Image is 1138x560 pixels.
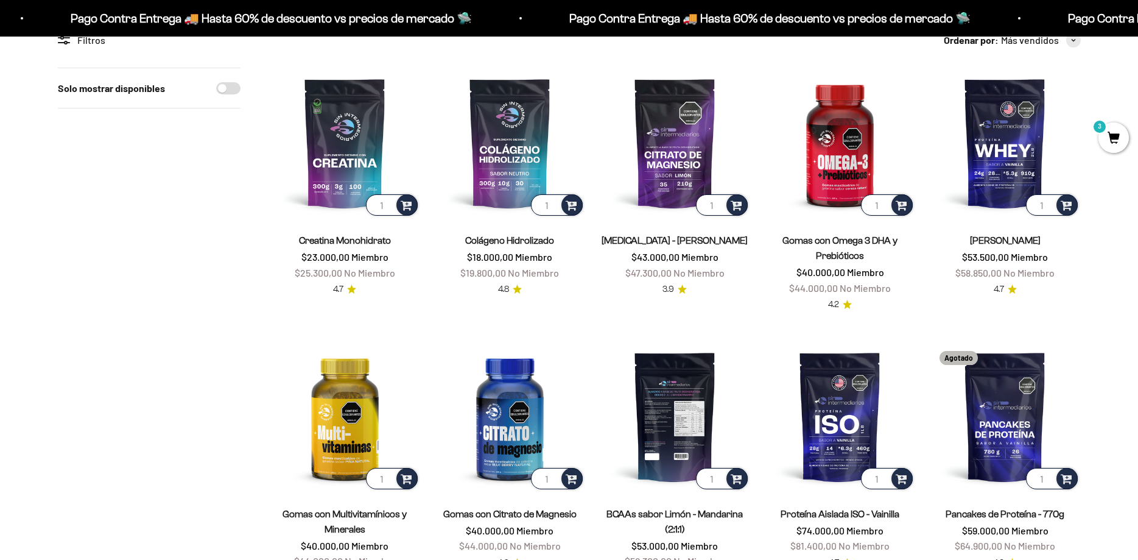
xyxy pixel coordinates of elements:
[681,251,718,263] span: Miembro
[1004,540,1055,551] span: No Miembro
[351,251,388,263] span: Miembro
[944,32,999,48] span: Ordenar por:
[333,283,343,296] span: 4.7
[828,298,852,311] a: 4.24.2 de 5.0 estrellas
[467,251,513,263] span: $18.000,00
[838,540,890,551] span: No Miembro
[1011,251,1048,263] span: Miembro
[946,509,1064,519] a: Pancakes de Proteína - 770g
[7,9,408,28] p: Pago Contra Entrega 🚚 Hasta 60% de descuento vs precios de mercado 🛸
[1011,525,1048,536] span: Miembro
[662,283,674,296] span: 3.9
[459,540,508,551] span: $44.000,00
[970,235,1041,246] a: [PERSON_NAME]
[962,525,1010,536] span: $59.000,00
[460,267,506,278] span: $19.800,00
[790,540,837,551] span: $81.400,00
[781,509,899,519] a: Proteína Aislada ISO - Vainilla
[465,235,554,246] a: Colágeno Hidrolizado
[796,525,845,536] span: $74.000,00
[782,235,897,261] a: Gomas con Omega 3 DHA y Prebióticos
[515,251,552,263] span: Miembro
[847,266,884,278] span: Miembro
[994,283,1004,296] span: 4.7
[631,251,680,263] span: $43.000,00
[828,298,839,311] span: 4.2
[58,80,165,96] label: Solo mostrar disponibles
[681,540,718,551] span: Miembro
[443,509,577,519] a: Gomas con Citrato de Magnesio
[505,9,907,28] p: Pago Contra Entrega 🚚 Hasta 60% de descuento vs precios de mercado 🛸
[1092,119,1107,134] mark: 3
[508,267,559,278] span: No Miembro
[600,341,750,492] img: BCAAs sabor Limón - Mandarina (2:1:1)
[283,509,407,534] a: Gomas con Multivitamínicos y Minerales
[466,525,515,536] span: $40.000,00
[625,267,672,278] span: $47.300,00
[301,540,349,551] span: $40.000,00
[994,283,1017,296] a: 4.74.7 de 5.0 estrellas
[1001,32,1081,48] button: Más vendidos
[498,283,522,296] a: 4.84.8 de 5.0 estrellas
[673,267,725,278] span: No Miembro
[962,251,1009,263] span: $53.500,00
[351,540,388,551] span: Miembro
[789,282,838,294] span: $44.000,00
[301,251,349,263] span: $23.000,00
[1001,32,1059,48] span: Más vendidos
[846,525,883,536] span: Miembro
[58,32,241,48] div: Filtros
[1003,267,1055,278] span: No Miembro
[840,282,891,294] span: No Miembro
[344,267,395,278] span: No Miembro
[955,540,1002,551] span: $64.900,00
[498,283,509,296] span: 4.8
[955,267,1002,278] span: $58.850,00
[516,525,553,536] span: Miembro
[333,283,356,296] a: 4.74.7 de 5.0 estrellas
[796,266,845,278] span: $40.000,00
[606,509,743,534] a: BCAAs sabor Limón - Mandarina (2:1:1)
[295,267,342,278] span: $25.300,00
[1098,132,1129,146] a: 3
[662,283,687,296] a: 3.93.9 de 5.0 estrellas
[631,540,679,551] span: $53.000,00
[602,235,748,246] a: [MEDICAL_DATA] - [PERSON_NAME]
[510,540,561,551] span: No Miembro
[299,235,391,246] a: Creatina Monohidrato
